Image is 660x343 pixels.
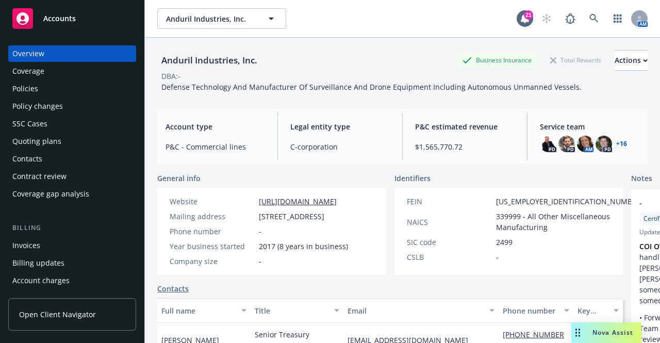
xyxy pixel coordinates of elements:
a: Contacts [8,151,136,167]
a: Policies [8,80,136,97]
a: Contacts [157,283,189,294]
div: Invoices [12,237,40,254]
a: +16 [616,141,627,147]
span: Defense Technology And Manufacturer Of Surveillance And Drone Equipment Including Autonomous Unma... [161,82,582,92]
a: Policy changes [8,98,136,115]
div: Policy changes [12,98,63,115]
span: Account type [166,121,265,132]
a: Quoting plans [8,133,136,150]
div: Mailing address [170,211,255,222]
div: Company size [170,256,255,267]
button: Email [343,298,499,323]
span: [STREET_ADDRESS] [259,211,324,222]
img: photo [577,136,593,152]
img: photo [558,136,575,152]
div: Contract review [12,168,67,185]
div: FEIN [407,196,492,207]
div: Full name [161,305,235,316]
a: Account charges [8,272,136,289]
a: Start snowing [536,8,557,29]
a: Search [584,8,604,29]
span: Notes [631,173,652,185]
span: General info [157,173,201,184]
div: Contacts [12,151,42,167]
span: 2499 [496,237,513,248]
span: P&C - Commercial lines [166,141,265,152]
span: C-corporation [290,141,390,152]
div: SSC Cases [12,116,47,132]
a: Invoices [8,237,136,254]
div: CSLB [407,252,492,263]
div: 21 [524,10,533,20]
div: Email [348,305,483,316]
span: P&C estimated revenue [415,121,515,132]
div: Year business started [170,241,255,252]
div: SIC code [407,237,492,248]
div: NAICS [407,217,492,227]
div: Drag to move [571,322,584,343]
img: photo [596,136,612,152]
a: Coverage gap analysis [8,186,136,202]
button: Nova Assist [571,322,641,343]
button: Key contact [573,298,623,323]
a: Switch app [607,8,628,29]
span: $1,565,770.72 [415,141,515,152]
div: Anduril Industries, Inc. [157,54,261,67]
div: Quoting plans [12,133,61,150]
button: Actions [615,50,648,71]
div: Overview [12,45,44,62]
span: - [496,252,499,263]
a: [URL][DOMAIN_NAME] [259,197,337,206]
span: Identifiers [394,173,431,184]
div: Billing updates [12,255,64,271]
div: Phone number [170,226,255,237]
div: Coverage gap analysis [12,186,89,202]
span: [US_EMPLOYER_IDENTIFICATION_NUMBER] [496,196,643,207]
div: Website [170,196,255,207]
span: Open Client Navigator [19,309,96,320]
span: 2017 (8 years in business) [259,241,348,252]
div: DBA: - [161,71,180,81]
span: Accounts [43,14,76,23]
span: Legal entity type [290,121,390,132]
span: Anduril Industries, Inc. [166,13,255,24]
div: Coverage [12,63,44,79]
span: Service team [540,121,639,132]
div: Phone number [503,305,557,316]
div: Billing [8,223,136,233]
div: Actions [615,51,648,70]
img: photo [540,136,556,152]
div: Business Insurance [457,54,537,67]
div: Key contact [577,305,607,316]
a: Billing updates [8,255,136,271]
div: Title [255,305,328,316]
button: Phone number [499,298,573,323]
a: SSC Cases [8,116,136,132]
a: Overview [8,45,136,62]
a: Contract review [8,168,136,185]
button: Full name [157,298,251,323]
span: - [259,226,261,237]
a: Report a Bug [560,8,581,29]
a: Coverage [8,63,136,79]
a: Accounts [8,4,136,33]
span: 339999 - All Other Miscellaneous Manufacturing [496,211,643,233]
button: Anduril Industries, Inc. [157,8,286,29]
div: Account charges [12,272,70,289]
div: Policies [12,80,38,97]
button: Title [251,298,344,323]
span: - [259,256,261,267]
div: Total Rewards [545,54,606,67]
span: Nova Assist [592,328,633,337]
